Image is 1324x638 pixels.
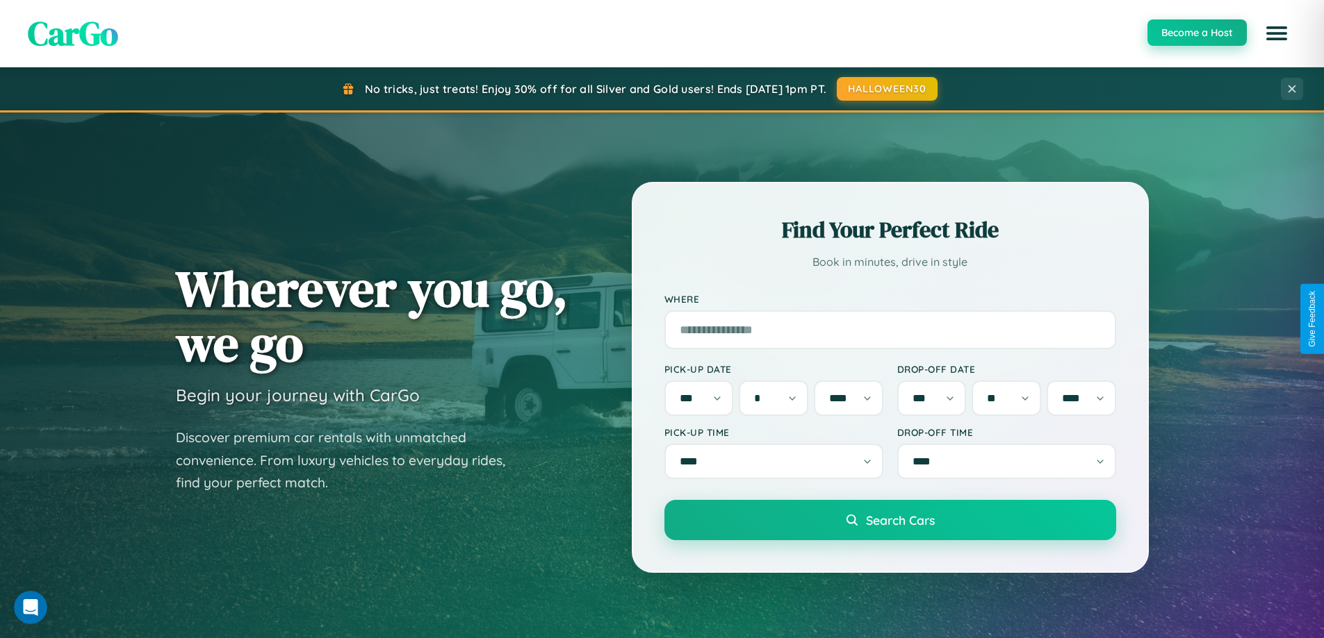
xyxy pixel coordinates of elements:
[664,426,883,438] label: Pick-up Time
[1147,19,1247,46] button: Become a Host
[176,426,523,494] p: Discover premium car rentals with unmatched convenience. From luxury vehicles to everyday rides, ...
[28,10,118,56] span: CarGo
[897,426,1116,438] label: Drop-off Time
[837,77,938,101] button: HALLOWEEN30
[866,512,935,528] span: Search Cars
[176,261,568,371] h1: Wherever you go, we go
[664,252,1116,272] p: Book in minutes, drive in style
[14,591,47,624] iframe: Intercom live chat
[176,385,420,405] h3: Begin your journey with CarGo
[664,363,883,375] label: Pick-up Date
[664,500,1116,540] button: Search Cars
[365,82,826,96] span: No tricks, just treats! Enjoy 30% off for all Silver and Gold users! Ends [DATE] 1pm PT.
[664,293,1116,305] label: Where
[897,363,1116,375] label: Drop-off Date
[1307,291,1317,347] div: Give Feedback
[664,215,1116,245] h2: Find Your Perfect Ride
[1257,14,1296,53] button: Open menu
